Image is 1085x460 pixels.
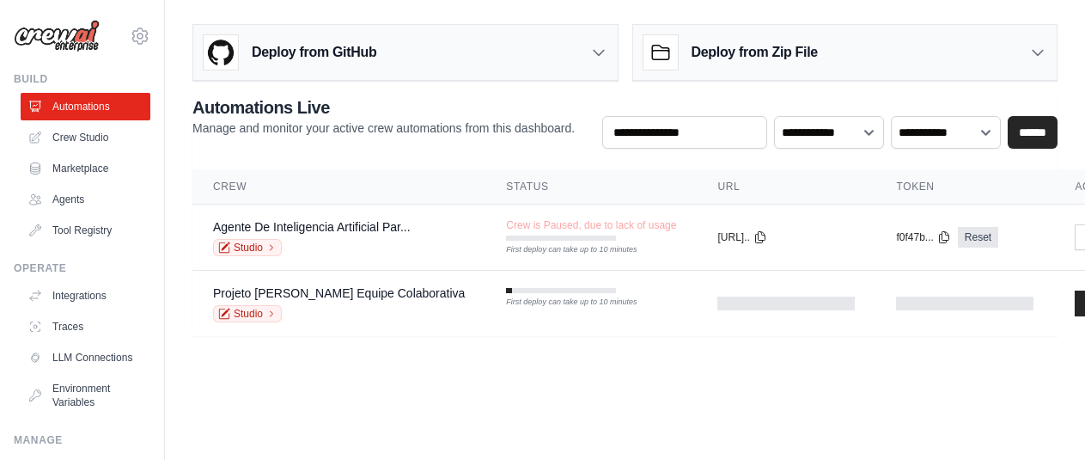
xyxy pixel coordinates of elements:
a: LLM Connections [21,344,150,371]
h3: Deploy from Zip File [692,42,818,63]
img: GitHub Logo [204,35,238,70]
h3: Deploy from GitHub [252,42,376,63]
span: Crew is Paused, due to lack of usage [506,218,676,232]
a: Studio [213,305,282,322]
div: First deploy can take up to 10 minutes [506,297,616,309]
th: Token [875,169,1054,205]
div: Build [14,72,150,86]
a: Reset [958,227,998,248]
th: Crew [192,169,485,205]
img: Logo [14,20,100,52]
th: URL [697,169,875,205]
a: Automations [21,93,150,120]
th: Status [485,169,697,205]
button: f0f47b... [896,230,950,244]
div: Manage [14,433,150,447]
h2: Automations Live [192,95,575,120]
a: Projeto [PERSON_NAME] Equipe Colaborativa [213,286,465,300]
iframe: Chat Widget [999,377,1085,460]
a: Traces [21,313,150,340]
div: Widget de chat [999,377,1085,460]
a: Tool Registry [21,217,150,244]
a: Integrations [21,282,150,310]
a: Agente De Inteligencia Artificial Par... [213,220,411,234]
a: Marketplace [21,155,150,182]
div: First deploy can take up to 10 minutes [506,244,616,256]
div: Operate [14,261,150,275]
a: Studio [213,239,282,256]
a: Crew Studio [21,124,150,151]
p: Manage and monitor your active crew automations from this dashboard. [192,120,575,137]
a: Environment Variables [21,375,150,416]
a: Agents [21,186,150,213]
